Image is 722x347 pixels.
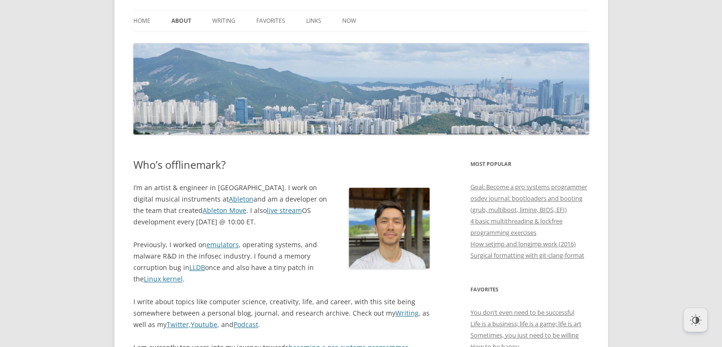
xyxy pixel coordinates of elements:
[470,217,563,237] a: 4 basic multithreading & lockfree programming exercises
[342,10,356,31] a: Now
[167,320,189,329] a: Twitter
[267,206,302,215] a: live stream
[171,10,191,31] a: About
[256,10,285,31] a: Favorites
[470,308,574,317] a: You don’t even need to be successful
[206,240,239,249] a: emulators
[470,331,579,339] a: Sometimes, you just need to be willing
[133,43,589,134] img: offlinemark
[470,251,584,260] a: Surgical formatting with git-clang-format
[191,320,217,329] a: Youtube
[470,319,581,328] a: Life is a business; life is a game; life is art
[203,206,246,215] a: Ableton Move
[470,240,576,248] a: How setjmp and longjmp work (2016)
[229,194,253,203] a: Ableton
[144,274,183,283] a: Linux kernel
[395,308,419,318] a: Writing
[133,296,430,330] p: I write about topics like computer science, creativity, life, and career, with this site being so...
[470,194,582,214] a: osdev journal: bootloaders and booting (grub, multiboot, limine, BIOS, EFI)
[133,10,150,31] a: Home
[470,158,589,170] h3: Most Popular
[133,158,430,171] h1: Who’s offlinemark?
[470,284,589,295] h3: Favorites
[133,182,430,228] p: I’m an artist & engineer in [GEOGRAPHIC_DATA]. I work on digital musical instruments at and am a ...
[234,320,258,329] a: Podcast
[133,239,430,285] p: Previously, I worked on , operating systems, and malware R&D in the infosec industry. I found a m...
[470,183,587,191] a: Goal: Become a pro systems programmer
[212,10,235,31] a: Writing
[189,263,205,272] a: LLDB
[306,10,321,31] a: Links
